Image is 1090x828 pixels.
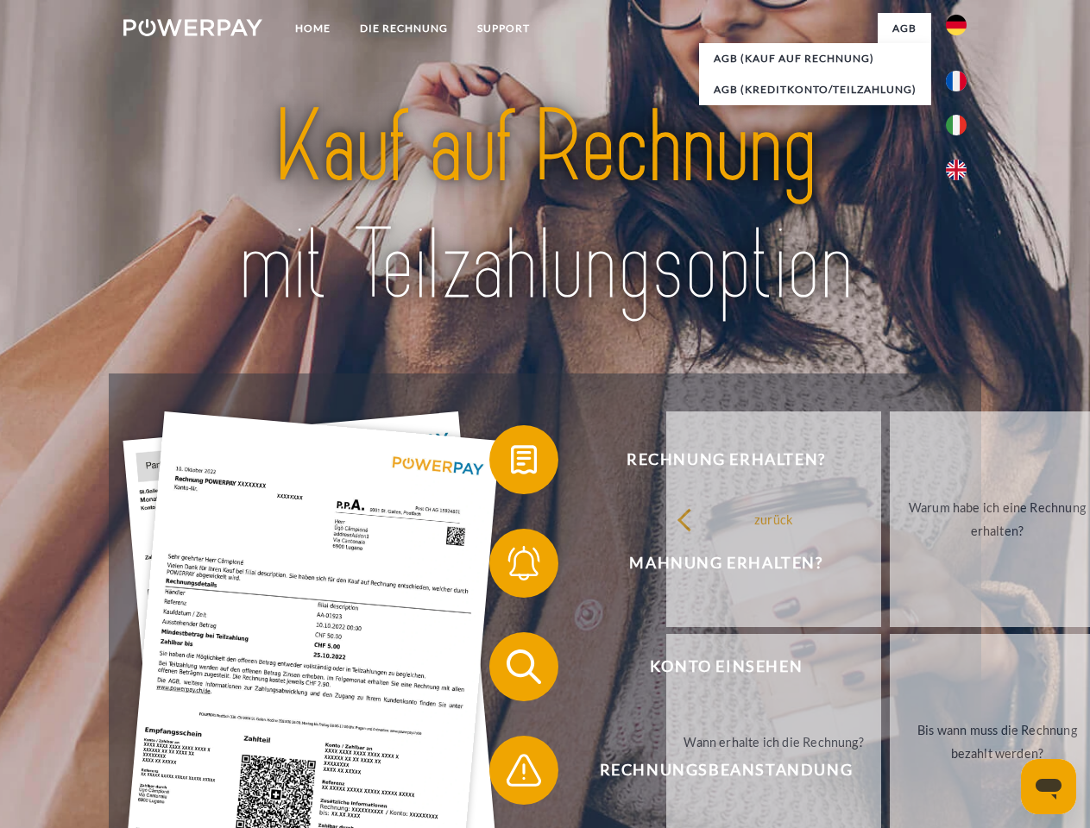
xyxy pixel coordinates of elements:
a: DIE RECHNUNG [345,13,463,44]
button: Mahnung erhalten? [489,529,938,598]
img: title-powerpay_de.svg [165,83,925,330]
img: qb_search.svg [502,645,545,688]
img: qb_bill.svg [502,438,545,481]
div: zurück [677,507,871,530]
a: Home [280,13,345,44]
img: de [946,15,967,35]
a: agb [878,13,931,44]
img: logo-powerpay-white.svg [123,19,262,36]
img: fr [946,71,967,91]
div: Wann erhalte ich die Rechnung? [677,730,871,753]
button: Rechnungsbeanstandung [489,736,938,805]
iframe: Schaltfläche zum Öffnen des Messaging-Fensters [1021,759,1076,814]
img: en [946,160,967,180]
img: it [946,115,967,135]
a: AGB (Kauf auf Rechnung) [699,43,931,74]
button: Konto einsehen [489,632,938,701]
button: Rechnung erhalten? [489,425,938,494]
img: qb_warning.svg [502,749,545,792]
a: AGB (Kreditkonto/Teilzahlung) [699,74,931,105]
a: SUPPORT [463,13,545,44]
img: qb_bell.svg [502,542,545,585]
